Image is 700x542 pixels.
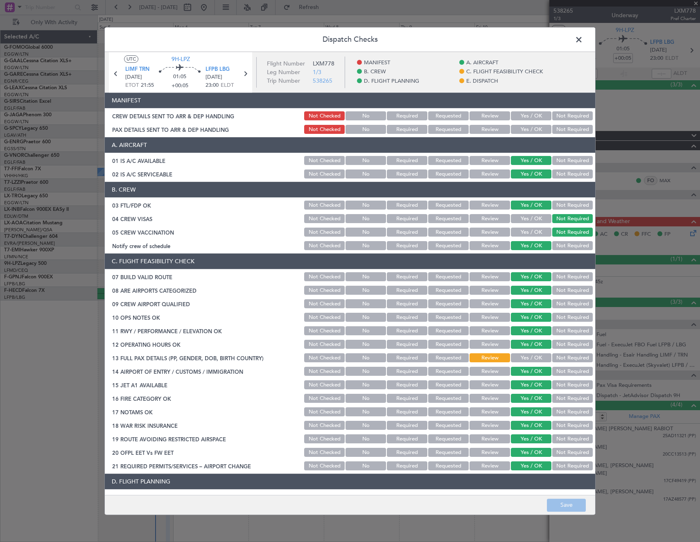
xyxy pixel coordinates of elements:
[511,300,551,309] button: Yes / OK
[511,394,551,403] button: Yes / OK
[552,300,593,309] button: Not Required
[511,125,551,134] button: Yes / OK
[511,340,551,349] button: Yes / OK
[552,170,593,179] button: Not Required
[552,381,593,390] button: Not Required
[552,354,593,363] button: Not Required
[552,286,593,295] button: Not Required
[511,327,551,336] button: Yes / OK
[552,156,593,165] button: Not Required
[511,273,551,282] button: Yes / OK
[511,112,551,121] button: Yes / OK
[511,201,551,210] button: Yes / OK
[105,27,595,52] header: Dispatch Checks
[552,112,593,121] button: Not Required
[552,435,593,444] button: Not Required
[511,228,551,237] button: Yes / OK
[511,462,551,471] button: Yes / OK
[552,394,593,403] button: Not Required
[552,215,593,224] button: Not Required
[511,313,551,322] button: Yes / OK
[552,367,593,376] button: Not Required
[552,125,593,134] button: Not Required
[511,408,551,417] button: Yes / OK
[552,273,593,282] button: Not Required
[552,242,593,251] button: Not Required
[552,408,593,417] button: Not Required
[511,215,551,224] button: Yes / OK
[511,242,551,251] button: Yes / OK
[511,435,551,444] button: Yes / OK
[552,462,593,471] button: Not Required
[511,286,551,295] button: Yes / OK
[511,421,551,430] button: Yes / OK
[511,448,551,457] button: Yes / OK
[511,156,551,165] button: Yes / OK
[511,354,551,363] button: Yes / OK
[552,340,593,349] button: Not Required
[511,367,551,376] button: Yes / OK
[552,313,593,322] button: Not Required
[552,421,593,430] button: Not Required
[552,327,593,336] button: Not Required
[552,228,593,237] button: Not Required
[511,381,551,390] button: Yes / OK
[552,448,593,457] button: Not Required
[552,201,593,210] button: Not Required
[511,170,551,179] button: Yes / OK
